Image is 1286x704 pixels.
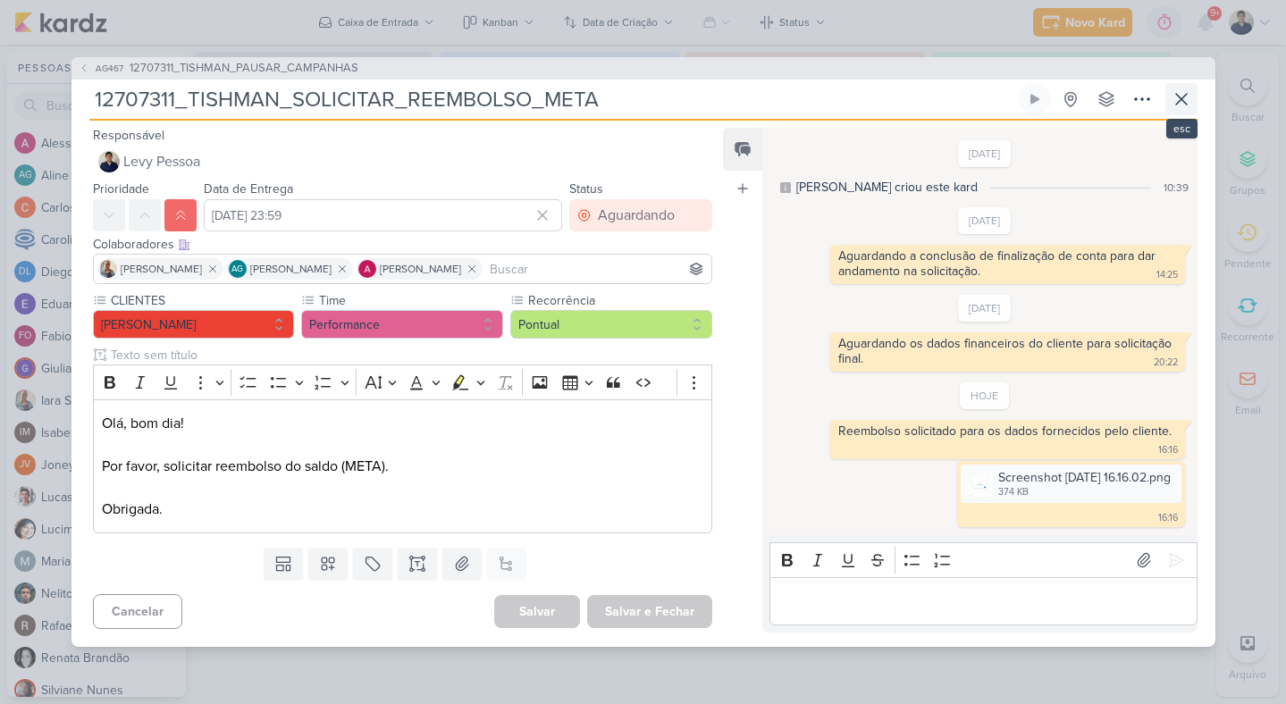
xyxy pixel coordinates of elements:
div: Screenshot 2025-08-25 at 16.16.02.png [961,465,1181,503]
div: 14:25 [1156,268,1178,282]
img: Alessandra Gomes [358,260,376,278]
div: Aguardando os dados financeiros do cliente para solicitação final. [838,336,1175,366]
div: esc [1166,119,1198,138]
img: Is6NKmEBw57jRJS6vsyPH9oxOQvm77BdIdUSSNcA.png [968,472,993,497]
button: Cancelar [93,594,182,629]
p: Olá, bom dia! Por favor, solicitar reembolso do saldo (META). Obrigada. [102,413,702,520]
div: Aline Gimenez Graciano [229,260,247,278]
div: Editor editing area: main [93,399,713,534]
label: Time [317,291,503,310]
label: CLIENTES [109,291,295,310]
span: [PERSON_NAME] [250,261,332,277]
label: Recorrência [526,291,712,310]
div: Editor editing area: main [769,577,1197,626]
button: AG467 12707311_TISHMAN_PAUSAR_CAMPANHAS [79,60,358,78]
span: AG467 [93,62,126,75]
div: Colaboradores [93,235,713,254]
span: Levy Pessoa [123,151,200,172]
input: Buscar [486,258,709,280]
div: Ligar relógio [1028,92,1042,106]
label: Status [569,181,603,197]
label: Responsável [93,128,164,143]
div: Aguardando a conclusão de finalização de conta para dar andamento na solicitação. [838,248,1159,279]
div: [PERSON_NAME] criou este kard [796,178,978,197]
label: Prioridade [93,181,149,197]
span: [PERSON_NAME] [121,261,202,277]
div: 20:22 [1154,356,1178,370]
div: Editor toolbar [93,365,713,399]
img: Levy Pessoa [98,151,120,172]
input: Select a date [204,199,563,231]
div: 16:16 [1158,443,1178,457]
img: Iara Santos [99,260,117,278]
span: 12707311_TISHMAN_PAUSAR_CAMPANHAS [130,60,358,78]
button: Pontual [510,310,712,339]
div: Screenshot [DATE] 16.16.02.png [998,468,1171,487]
label: Data de Entrega [204,181,293,197]
div: 16:16 [1158,511,1178,525]
div: Aguardando [598,205,675,226]
div: 10:39 [1164,180,1189,196]
button: Performance [301,310,503,339]
div: 374 KB [998,485,1171,499]
button: [PERSON_NAME] [93,310,295,339]
input: Texto sem título [107,346,713,365]
div: Editor toolbar [769,542,1197,577]
input: Kard Sem Título [89,83,1015,115]
button: Aguardando [569,199,712,231]
div: Reembolso solicitado para os dados fornecidos pelo cliente. [838,423,1172,439]
p: AG [231,265,243,274]
span: [PERSON_NAME] [380,261,461,277]
button: Levy Pessoa [93,146,713,178]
